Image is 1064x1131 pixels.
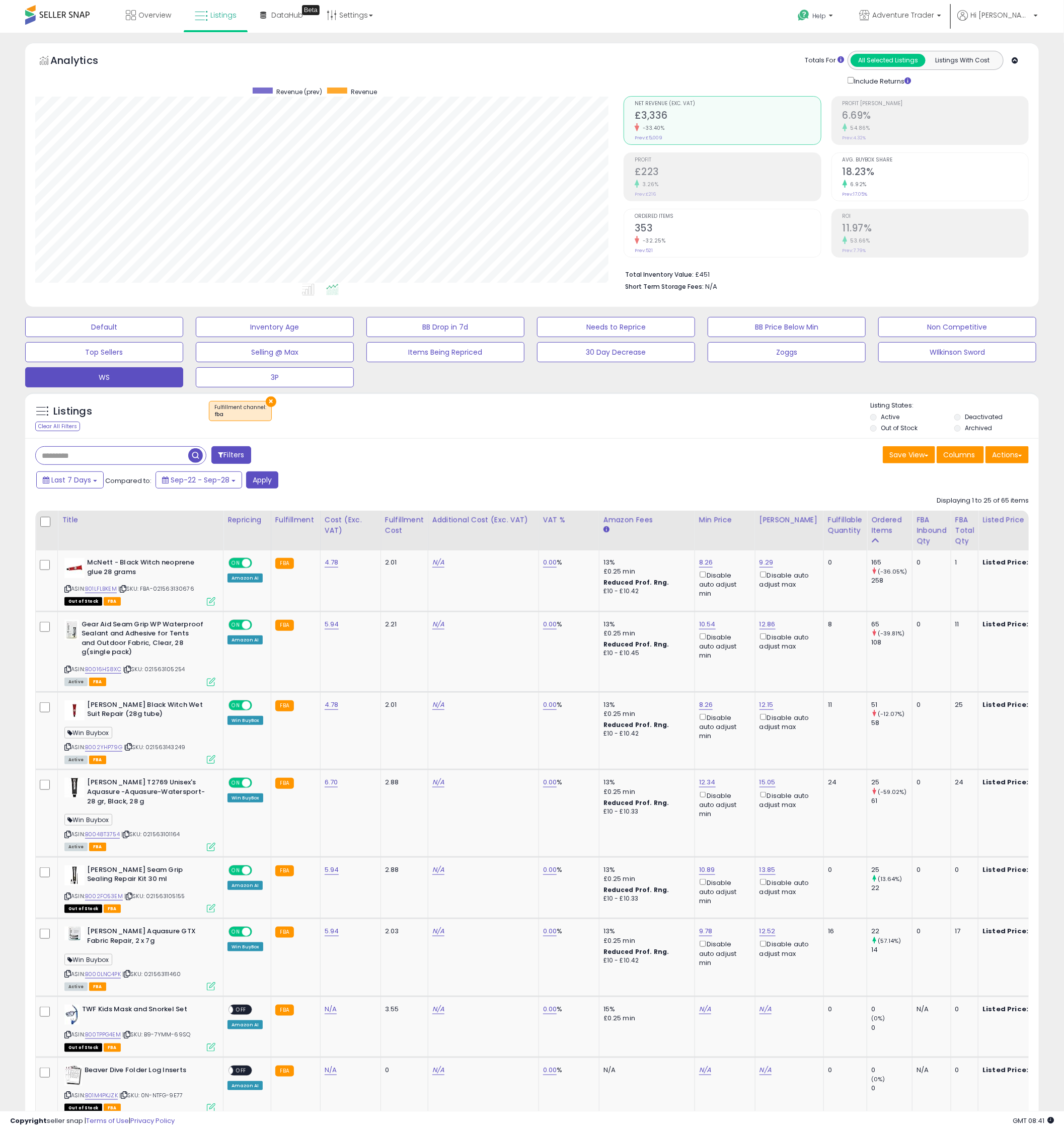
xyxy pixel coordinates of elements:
[89,678,106,686] span: FBA
[325,700,339,710] a: 4.78
[266,396,276,407] button: ×
[385,700,420,709] div: 2.01
[759,557,774,568] a: 9.29
[603,730,687,738] div: £10 - £10.42
[603,936,687,945] div: £0.25 min
[699,1065,711,1075] a: N/A
[871,796,912,805] div: 61
[955,778,971,787] div: 24
[603,778,687,787] div: 13%
[325,865,339,875] a: 5.94
[985,446,1029,463] button: Actions
[759,619,776,629] a: 12.86
[840,75,923,86] div: Include Returns
[543,515,595,525] div: VAT %
[64,678,88,686] span: All listings currently available for purchase on Amazon
[871,638,912,647] div: 108
[871,558,912,567] div: 165
[230,701,242,709] span: ON
[276,88,322,96] span: Revenue (prev)
[385,778,420,787] div: 2.88
[351,88,377,96] span: Revenue
[699,631,747,660] div: Disable auto adjust min
[543,865,557,875] a: 0.00
[603,865,687,874] div: 13%
[230,928,242,936] span: ON
[625,270,694,279] b: Total Inventory Value:
[603,807,687,816] div: £10 - £10.33
[759,777,776,787] a: 15.05
[790,2,843,33] a: Help
[104,905,121,913] span: FBA
[85,892,123,901] a: B002FO53EM
[543,558,591,567] div: %
[156,471,242,489] button: Sep-22 - Sep-28
[210,10,237,20] span: Listings
[85,743,122,752] a: B002YHP79G
[699,790,747,819] div: Disable auto adjust min
[812,12,826,20] span: Help
[227,881,263,890] div: Amazon AI
[699,777,716,787] a: 12.34
[385,927,420,936] div: 2.03
[970,10,1031,20] span: Hi [PERSON_NAME]
[271,10,303,20] span: DataHub
[635,135,662,141] small: Prev: £5,009
[105,476,151,486] span: Compared to:
[878,710,904,718] small: (-12.07%)
[603,558,687,567] div: 13%
[64,756,88,764] span: All listings currently available for purchase on Amazon
[251,559,267,568] span: OFF
[917,620,943,629] div: 0
[982,557,1028,567] b: Listed Price:
[639,237,666,245] small: -32.25%
[982,777,1028,787] b: Listed Price:
[432,515,535,525] div: Additional Cost (Exc. VAT)
[603,620,687,629] div: 13%
[251,620,267,629] span: OFF
[64,727,112,739] span: Win Buybox
[917,865,943,874] div: 0
[87,558,209,579] b: McNett - Black Witch neoprene glue 28 grams
[871,927,912,936] div: 22
[432,700,444,710] a: N/A
[385,865,420,874] div: 2.88
[53,405,92,419] h5: Listings
[699,515,751,525] div: Min Price
[625,282,704,291] b: Short Term Storage Fees:
[843,222,1029,236] h2: 11.97%
[89,843,106,851] span: FBA
[230,559,242,568] span: ON
[805,56,844,65] div: Totals For
[635,248,653,254] small: Prev: 521
[708,317,866,337] button: BB Price Below Min
[64,778,85,798] img: 312TNHdlktL._SL40_.jpg
[982,926,1028,936] b: Listed Price:
[878,568,907,576] small: (-36.05%)
[385,515,424,536] div: Fulfillment Cost
[275,515,316,525] div: Fulfillment
[917,558,943,567] div: 0
[635,222,821,236] h2: 353
[432,865,444,875] a: N/A
[957,10,1038,33] a: Hi [PERSON_NAME]
[275,778,294,789] small: FBA
[64,778,215,850] div: ASIN:
[123,665,185,673] span: | SKU: 021563105254
[937,496,1029,506] div: Displaying 1 to 25 of 65 items
[275,620,294,631] small: FBA
[603,709,687,718] div: £0.25 min
[925,54,1000,67] button: Listings With Cost
[543,926,557,936] a: 0.00
[699,712,747,741] div: Disable auto adjust min
[251,866,267,874] span: OFF
[227,793,263,802] div: Win BuyBox
[64,700,85,720] img: 31N4+vLjHKL._SL40_.jpg
[603,649,687,658] div: £10 - £10.45
[325,1004,337,1014] a: N/A
[87,927,209,948] b: [PERSON_NAME] Aquasure GTX Fabric Repair, 2 x 7g
[828,700,859,709] div: 11
[699,939,747,967] div: Disable auto adjust min
[124,892,185,900] span: | SKU: 021563105155
[965,413,1003,421] label: Deactivated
